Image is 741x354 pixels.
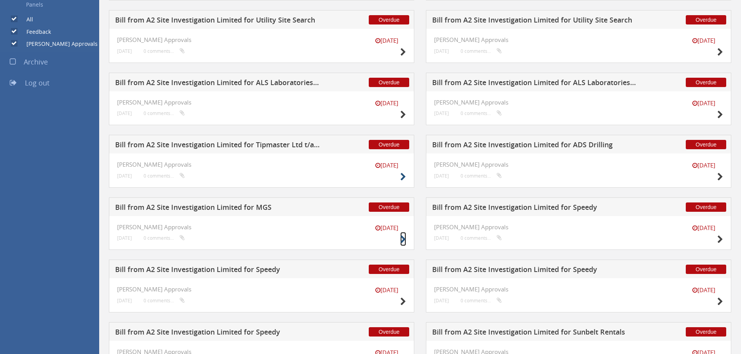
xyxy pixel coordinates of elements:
h5: Bill from A2 Site Investigation Limited for MGS [115,204,320,213]
h4: [PERSON_NAME] Approvals [434,286,723,293]
h5: Bill from A2 Site Investigation Limited for Utility Site Search [115,16,320,26]
h4: [PERSON_NAME] Approvals [117,161,406,168]
span: Overdue [369,265,409,274]
h5: Bill from A2 Site Investigation Limited for Speedy [432,204,637,213]
span: Archive [24,57,48,66]
span: Overdue [686,265,726,274]
h5: Bill from A2 Site Investigation Limited for ADS Drilling [432,141,637,151]
h4: [PERSON_NAME] Approvals [434,37,723,43]
h5: Bill from A2 Site Investigation Limited for Speedy [115,328,320,338]
small: [DATE] [684,37,723,45]
small: 0 comments... [461,235,502,241]
small: 0 comments... [144,298,185,303]
small: [DATE] [117,110,132,116]
span: Overdue [686,202,726,212]
small: [DATE] [684,286,723,294]
small: 0 comments... [144,110,185,116]
small: 0 comments... [144,173,185,179]
small: [DATE] [367,224,406,232]
label: Feedback [19,28,51,36]
h5: Bill from A2 Site Investigation Limited for Utility Site Search [432,16,637,26]
h5: Bill from A2 Site Investigation Limited for ALS Laboratories (UK) Ltd [432,79,637,89]
span: Overdue [369,202,409,212]
small: [DATE] [117,235,132,241]
span: Overdue [686,327,726,337]
span: Overdue [686,15,726,24]
small: [DATE] [434,48,449,54]
label: [PERSON_NAME] Approvals [19,40,98,48]
small: [DATE] [684,161,723,169]
small: [DATE] [684,99,723,107]
h5: Bill from A2 Site Investigation Limited for Speedy [115,266,320,276]
h4: [PERSON_NAME] Approvals [434,224,723,230]
small: [DATE] [434,298,449,303]
h4: [PERSON_NAME] Approvals [117,224,406,230]
small: 0 comments... [461,298,502,303]
small: [DATE] [367,99,406,107]
small: [DATE] [434,235,449,241]
span: Overdue [369,78,409,87]
small: [DATE] [434,173,449,179]
small: 0 comments... [144,48,185,54]
small: [DATE] [117,48,132,54]
small: 0 comments... [144,235,185,241]
h4: [PERSON_NAME] Approvals [434,161,723,168]
span: Overdue [369,140,409,149]
span: Overdue [369,15,409,24]
small: [DATE] [434,110,449,116]
span: Log out [25,78,49,87]
small: [DATE] [684,224,723,232]
span: Overdue [686,78,726,87]
span: Overdue [686,140,726,149]
small: [DATE] [117,298,132,303]
small: [DATE] [367,37,406,45]
h5: Bill from A2 Site Investigation Limited for ALS Laboratories (UK) Ltd [115,79,320,89]
h5: Bill from A2 Site Investigation Limited for Tipmaster Ltd t/a The All Clear Company [115,141,320,151]
small: [DATE] [367,161,406,169]
span: Overdue [369,327,409,337]
h4: [PERSON_NAME] Approvals [117,37,406,43]
small: 0 comments... [461,173,502,179]
small: [DATE] [117,173,132,179]
h4: [PERSON_NAME] Approvals [117,99,406,106]
small: 0 comments... [461,110,502,116]
small: 0 comments... [461,48,502,54]
h5: Bill from A2 Site Investigation Limited for Speedy [432,266,637,276]
small: [DATE] [367,286,406,294]
label: All [19,16,33,23]
h4: [PERSON_NAME] Approvals [117,286,406,293]
h4: [PERSON_NAME] Approvals [434,99,723,106]
h5: Bill from A2 Site Investigation Limited for Sunbelt Rentals [432,328,637,338]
